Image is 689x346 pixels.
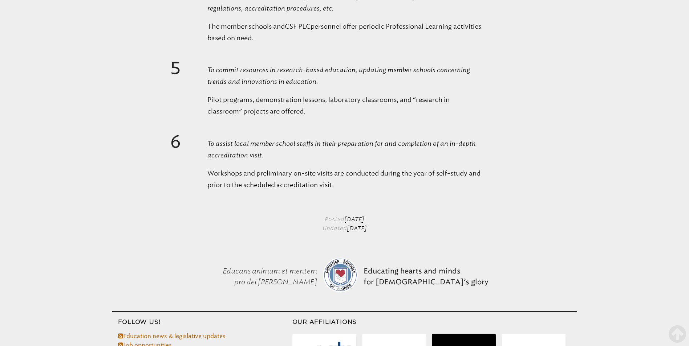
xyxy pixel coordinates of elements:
[207,94,482,117] p: Pilot programs, demonstration lessons, laboratory classrooms, and “research in classroom” project...
[167,61,522,75] h3: 5
[118,333,226,339] a: Education news & legislative updates
[361,247,491,305] p: Educating hearts and minds for [DEMOGRAPHIC_DATA]’s glory
[112,318,292,326] h3: Follow Us!
[298,22,311,30] span: PLC
[207,66,470,86] em: To commit resources in research-based education, updating member schools concerning trends and in...
[323,258,358,292] img: csf-logo-web-colors.png
[207,140,476,159] em: To assist local member school staffs in their preparation for and completion of an in-depth accre...
[292,318,577,326] h3: Our Affiliations
[198,247,320,305] p: Educans animum et mentem pro dei [PERSON_NAME]
[347,225,367,232] span: [DATE]
[167,135,522,148] h3: 6
[344,216,364,223] span: [DATE]
[207,168,482,191] p: Workshops and preliminary on-site visits are conducted during the year of self-study and prior to...
[268,209,421,236] p: Posted Updated
[207,21,482,44] p: The member schools and personnel offer periodic Professional Learning activities based on need.
[285,22,297,30] span: CSF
